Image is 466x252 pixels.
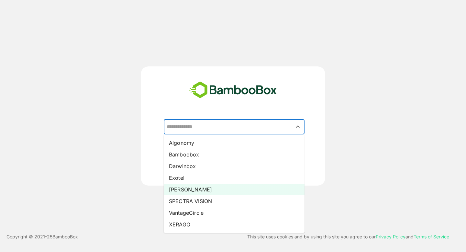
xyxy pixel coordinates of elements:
p: Copyright © 2021- 25 BambooBox [6,233,78,241]
li: [PERSON_NAME] [164,184,305,195]
li: Exotel [164,172,305,184]
li: VantageCircle [164,207,305,219]
button: Close [294,122,302,131]
li: Algonomy [164,137,305,149]
li: SPECTRA VISION [164,195,305,207]
img: bamboobox [186,79,281,101]
p: This site uses cookies and by using this site you agree to our and [247,233,449,241]
a: Terms of Service [414,234,449,239]
li: Darwinbox [164,160,305,172]
li: Bamboobox [164,149,305,160]
li: XERAGO [164,219,305,230]
a: Privacy Policy [376,234,405,239]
